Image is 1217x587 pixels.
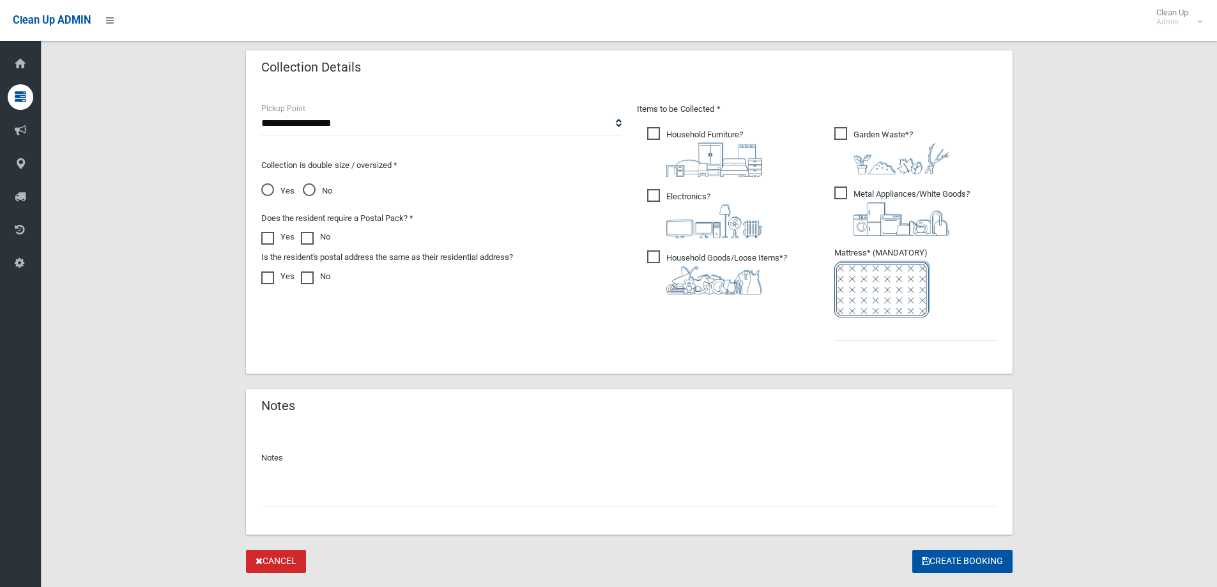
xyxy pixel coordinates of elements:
[261,250,513,265] label: Is the resident's postal address the same as their residential address?
[246,550,306,574] a: Cancel
[246,55,376,80] header: Collection Details
[666,253,787,294] i: ?
[13,14,91,26] span: Clean Up ADMIN
[647,189,762,238] span: Electronics
[666,204,762,238] img: 394712a680b73dbc3d2a6a3a7ffe5a07.png
[666,266,762,294] img: b13cc3517677393f34c0a387616ef184.png
[834,261,930,317] img: e7408bece873d2c1783593a074e5cb2f.png
[853,130,949,174] i: ?
[261,158,622,173] p: Collection is double size / oversized *
[666,142,762,177] img: aa9efdbe659d29b613fca23ba79d85cb.png
[246,393,310,418] header: Notes
[834,127,949,174] span: Garden Waste*
[261,183,295,199] span: Yes
[834,187,970,236] span: Metal Appliances/White Goods
[853,142,949,174] img: 4fd8a5c772b2c999c83690221e5242e0.png
[912,550,1013,574] button: Create Booking
[303,183,332,199] span: No
[261,229,295,245] label: Yes
[647,250,787,294] span: Household Goods/Loose Items*
[666,130,762,177] i: ?
[1150,8,1201,27] span: Clean Up
[261,211,413,226] label: Does the resident require a Postal Pack? *
[834,248,997,317] span: Mattress* (MANDATORY)
[853,202,949,236] img: 36c1b0289cb1767239cdd3de9e694f19.png
[647,127,762,177] span: Household Furniture
[301,269,330,284] label: No
[261,450,997,466] p: Notes
[853,189,970,236] i: ?
[1156,17,1188,27] small: Admin
[666,192,762,238] i: ?
[301,229,330,245] label: No
[637,102,997,117] p: Items to be Collected *
[261,269,295,284] label: Yes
